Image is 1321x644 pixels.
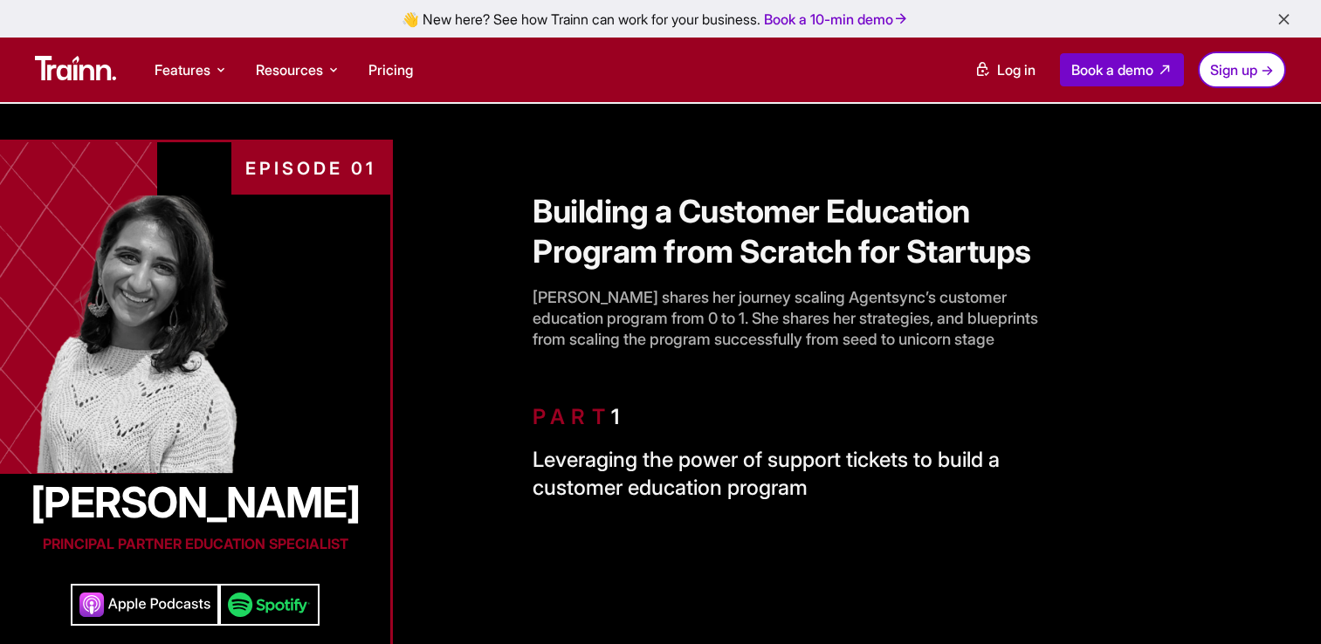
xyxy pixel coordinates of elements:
[533,287,1074,350] p: [PERSON_NAME] shares her journey scaling Agentsync’s customer education program from 0 to 1. She ...
[256,60,323,79] span: Resources
[10,10,1311,27] div: 👋 New here? See how Trainn can work for your business.
[533,402,1074,432] h6: 1
[1198,51,1286,88] a: Sign up →
[533,191,1074,271] h1: Building a Customer Education Program from Scratch for Startups
[533,404,611,429] span: PART
[368,61,413,79] a: Pricing
[533,446,1074,502] p: Leveraging the power of support tickets to build a customer education program
[1060,53,1184,86] a: Book a demo
[997,61,1035,79] span: Log in
[231,142,390,195] div: EPISODE 01
[219,584,320,626] img: Customer Education | podcast | Trainn | spotify
[35,56,116,80] img: Trainn Logo
[35,195,242,474] img: Customer Education | podcast | Trainn
[760,7,912,31] a: Book a 10-min demo
[71,584,219,626] img: Customer Education | podcast | Trainn | apple podcasts
[964,54,1046,86] a: Log in
[1071,61,1153,79] span: Book a demo
[155,60,210,79] span: Features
